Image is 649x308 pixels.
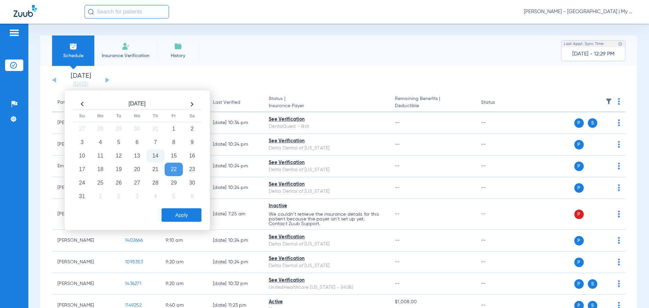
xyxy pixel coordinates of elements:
td: 9:10 AM [160,230,208,252]
td: [DATE] 10:32 PM [208,273,263,295]
img: filter.svg [605,98,612,105]
span: -- [395,281,400,286]
img: group-dot-blue.svg [618,184,620,191]
span: P [574,236,584,245]
div: Delta Dental of [US_STATE] [269,145,384,152]
span: P [574,279,584,289]
img: group-dot-blue.svg [618,280,620,287]
span: -- [395,120,400,125]
td: -- [476,177,521,199]
img: group-dot-blue.svg [618,237,620,244]
p: We couldn’t retrieve the insurance details for this patient because the payer isn’t set up yet. C... [269,212,384,226]
div: Delta Dental of [US_STATE] [269,241,384,248]
span: Insurance Payer [269,102,384,110]
span: -- [395,185,400,190]
span: Last Appt. Sync Time: [564,41,604,47]
div: DentaQuest - Bot [269,123,384,130]
div: Last Verified [213,99,240,106]
td: [DATE] 10:24 PM [208,177,263,199]
div: Patient Name [57,99,114,106]
div: Patient Name [57,99,87,106]
span: Deductible [395,102,470,110]
div: See Verification [269,234,384,241]
div: Inactive [269,203,384,210]
div: Last Verified [213,99,258,106]
span: 1402666 [125,238,143,243]
span: [PERSON_NAME] - [GEOGRAPHIC_DATA] | My Community Dental Centers [524,8,635,15]
td: -- [476,134,521,156]
th: [DATE] [91,99,183,110]
span: P [574,183,584,193]
td: 9:20 AM [160,273,208,295]
div: See Verification [269,181,384,188]
span: [DATE] - 12:29 PM [572,51,615,57]
td: -- [476,112,521,134]
td: [DATE] 10:34 PM [208,112,263,134]
img: Manual Insurance Verification [122,42,130,50]
img: last sync help info [618,42,623,46]
span: -- [395,212,400,216]
div: Active [269,299,384,306]
td: [DATE] 10:24 PM [208,230,263,252]
td: [PERSON_NAME] [52,273,120,295]
img: hamburger-icon [9,29,20,37]
td: -- [476,230,521,252]
span: 1436271 [125,281,141,286]
span: -- [395,142,400,147]
span: -- [395,238,400,243]
span: Insurance Verification [99,52,152,59]
img: group-dot-blue.svg [618,259,620,265]
span: P [574,210,584,219]
img: group-dot-blue.svg [618,211,620,217]
span: Schedule [57,52,89,59]
th: Status | [263,93,389,112]
td: [DATE] 7:25 AM [208,199,263,230]
td: [DATE] 10:24 PM [208,156,263,177]
img: group-dot-blue.svg [618,163,620,169]
div: See Verification [269,255,384,262]
div: See Verification [269,159,384,166]
span: $1,008.00 [395,299,470,306]
span: History [162,52,194,59]
img: History [174,42,182,50]
img: Search Icon [88,9,94,15]
td: -- [476,156,521,177]
span: S [588,279,597,289]
td: 9:20 AM [160,252,208,273]
a: [DATE] [61,81,101,88]
span: -- [395,260,400,264]
td: [DATE] 10:24 PM [208,252,263,273]
button: Apply [162,208,201,222]
div: See Verification [269,138,384,145]
td: [DATE] 10:24 PM [208,134,263,156]
div: See Verification [269,277,384,284]
img: Zuub Logo [14,5,37,17]
th: Remaining Benefits | [389,93,475,112]
span: P [574,118,584,128]
div: Delta Dental of [US_STATE] [269,188,384,195]
span: S [588,118,597,128]
span: -- [395,164,400,168]
td: [PERSON_NAME] [52,252,120,273]
span: P [574,162,584,171]
div: UnitedHealthcare [US_STATE] - (HUB) [269,284,384,291]
td: -- [476,199,521,230]
img: group-dot-blue.svg [618,119,620,126]
div: Delta Dental of [US_STATE] [269,166,384,173]
span: P [574,140,584,149]
input: Search for patients [85,5,169,19]
img: Schedule [69,42,77,50]
th: Status [476,93,521,112]
td: -- [476,252,521,273]
span: 1149252 [125,303,142,308]
td: -- [476,273,521,295]
img: group-dot-blue.svg [618,98,620,105]
span: P [574,258,584,267]
td: [PERSON_NAME] [52,230,120,252]
div: See Verification [269,116,384,123]
li: [DATE] [61,73,101,88]
span: 1095353 [125,260,143,264]
img: group-dot-blue.svg [618,141,620,148]
div: Delta Dental of [US_STATE] [269,262,384,269]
